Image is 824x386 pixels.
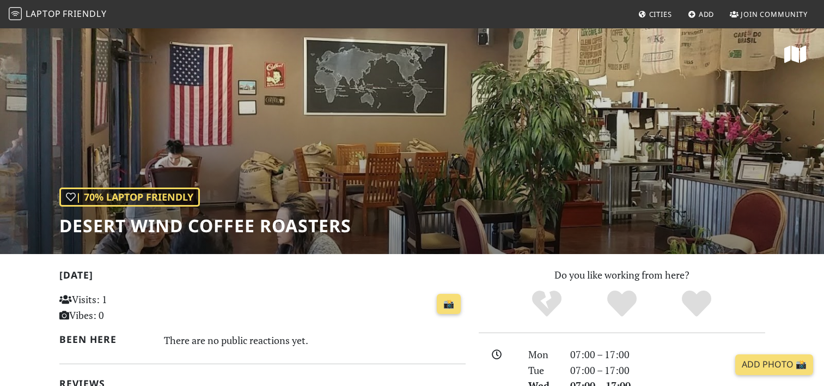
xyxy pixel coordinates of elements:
h2: [DATE] [59,269,466,285]
div: No [509,289,584,319]
div: Definitely! [659,289,734,319]
div: 07:00 – 17:00 [564,363,772,378]
a: Add [683,4,719,24]
a: LaptopFriendly LaptopFriendly [9,5,107,24]
h2: Been here [59,334,151,345]
div: Mon [522,347,563,363]
span: Friendly [63,8,106,20]
h1: Desert Wind Coffee Roasters [59,215,351,236]
span: Laptop [26,8,61,20]
div: 07:00 – 17:00 [564,347,772,363]
a: Join Community [725,4,812,24]
div: There are no public reactions yet. [164,331,466,349]
p: Do you like working from here? [479,267,765,283]
a: 📸 [437,294,461,315]
img: LaptopFriendly [9,7,22,20]
div: | 70% Laptop Friendly [59,188,200,207]
span: Join Community [741,9,808,19]
a: Add Photo 📸 [735,354,813,375]
span: Add [699,9,715,19]
a: Cities [634,4,676,24]
div: Yes [584,289,660,319]
div: Tue [522,363,563,378]
span: Cities [649,9,672,19]
p: Visits: 1 Vibes: 0 [59,292,186,323]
